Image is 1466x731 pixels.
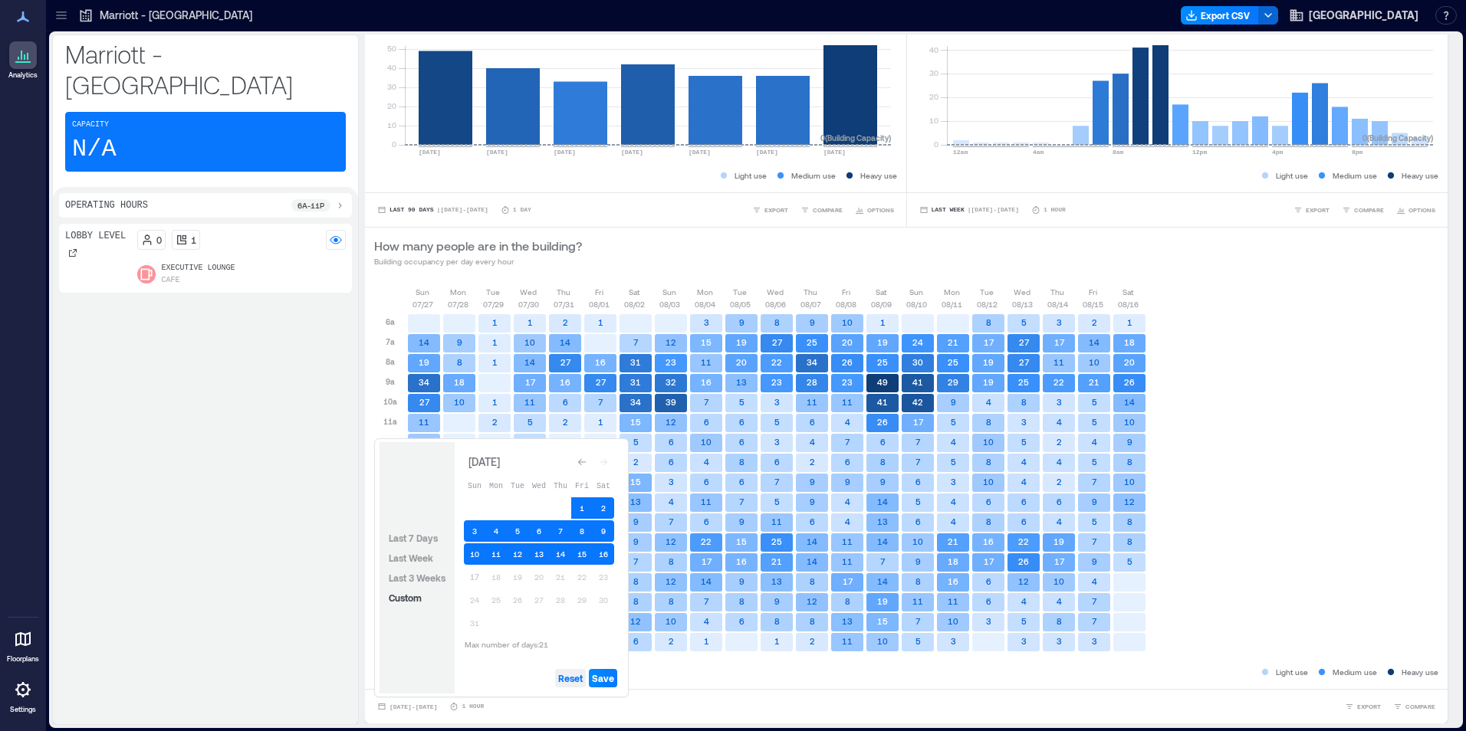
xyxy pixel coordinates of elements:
[1402,169,1438,182] p: Heavy use
[390,703,437,710] span: [DATE] - [DATE]
[933,139,938,149] tspan: 0
[492,397,498,407] text: 1
[735,169,767,182] p: Light use
[450,286,466,298] p: Mon
[813,205,843,215] span: COMPARE
[1019,337,1030,347] text: 27
[621,149,643,156] text: [DATE]
[555,669,586,687] button: Reset
[419,149,441,156] text: [DATE]
[1127,317,1132,327] text: 1
[1393,202,1438,218] button: OPTIONS
[392,139,396,149] tspan: 0
[374,699,440,714] button: [DATE]-[DATE]
[65,38,346,100] p: Marriott - [GEOGRAPHIC_DATA]
[704,397,709,407] text: 7
[1124,397,1135,407] text: 14
[72,119,109,131] p: Capacity
[913,417,924,427] text: 17
[383,395,397,408] p: 10a
[486,286,500,298] p: Tue
[1113,149,1124,156] text: 8am
[739,317,745,327] text: 9
[771,357,782,367] text: 22
[1089,286,1097,298] p: Fri
[419,337,429,347] text: 14
[1290,202,1333,218] button: EXPORT
[666,417,676,427] text: 12
[736,377,747,387] text: 13
[1284,3,1423,28] button: [GEOGRAPHIC_DATA]
[464,543,485,565] button: 10
[800,298,821,310] p: 08/07
[689,149,711,156] text: [DATE]
[1021,437,1027,447] text: 5
[929,68,938,77] tspan: 30
[1053,377,1064,387] text: 22
[387,120,396,129] tspan: 10
[528,317,533,327] text: 1
[980,286,994,298] p: Tue
[704,417,709,427] text: 6
[492,337,498,347] text: 1
[1014,286,1030,298] p: Wed
[386,588,425,607] button: Custom
[1390,699,1438,714] button: COMPARE
[1123,286,1133,298] p: Sat
[916,202,1022,218] button: Last Week |[DATE]-[DATE]
[1092,417,1097,427] text: 5
[666,397,676,407] text: 39
[986,397,991,407] text: 4
[951,417,956,427] text: 5
[419,397,430,407] text: 27
[156,234,162,246] p: 0
[1050,286,1064,298] p: Thu
[416,286,429,298] p: Sun
[756,149,778,156] text: [DATE]
[598,417,603,427] text: 1
[1089,357,1099,367] text: 10
[589,669,617,687] button: Save
[983,437,994,447] text: 10
[877,377,888,387] text: 49
[554,149,576,156] text: [DATE]
[629,286,639,298] p: Sat
[630,417,641,427] text: 15
[810,317,815,327] text: 9
[1192,149,1207,156] text: 12pm
[953,149,968,156] text: 12am
[596,377,606,387] text: 27
[389,592,422,603] span: Custom
[386,336,395,348] p: 7a
[1092,317,1097,327] text: 2
[739,457,745,467] text: 8
[948,337,958,347] text: 21
[666,337,676,347] text: 12
[571,451,593,473] button: Go to previous month
[1124,417,1135,427] text: 10
[842,337,853,347] text: 20
[1054,337,1065,347] text: 17
[386,529,441,547] button: Last 7 Days
[662,286,676,298] p: Sun
[593,543,614,565] button: 16
[595,286,603,298] p: Fri
[387,101,396,110] tspan: 20
[630,397,641,407] text: 34
[528,543,550,565] button: 13
[593,520,614,542] button: 9
[65,199,148,211] p: Operating Hours
[739,397,745,407] text: 5
[10,705,36,714] p: Settings
[100,8,252,23] p: Marriott - [GEOGRAPHIC_DATA]
[871,298,892,310] p: 08/09
[592,672,614,684] span: Save
[1354,205,1384,215] span: COMPARE
[823,149,846,156] text: [DATE]
[560,357,571,367] text: 27
[807,337,817,347] text: 25
[4,37,42,84] a: Analytics
[1357,702,1381,711] span: EXPORT
[1057,317,1062,327] text: 3
[1092,437,1097,447] text: 4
